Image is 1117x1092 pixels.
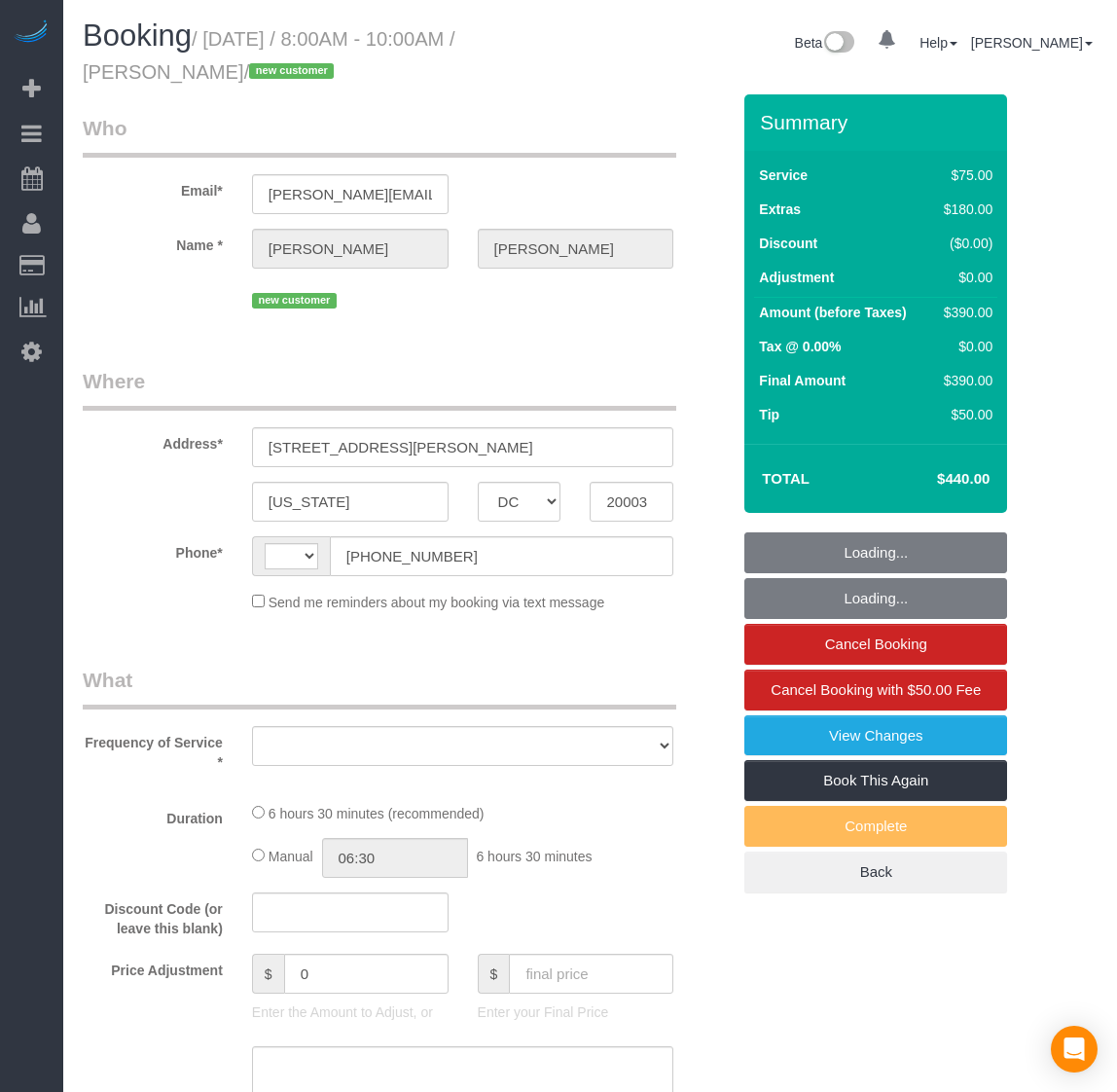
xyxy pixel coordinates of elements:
h3: Summary [760,111,997,133]
a: Help [919,35,957,51]
a: Back [744,852,1007,892]
div: $0.00 [936,337,992,356]
label: Extras [759,200,801,219]
img: Automaid Logo [12,19,51,47]
span: new customer [249,63,334,79]
div: $0.00 [936,268,992,287]
input: final price [509,954,673,994]
span: 6 hours 30 minutes (recommended) [269,806,485,821]
a: Cancel Booking with $50.00 Fee [744,670,1007,710]
label: Tax @ 0.00% [759,337,841,356]
label: Duration [68,802,237,828]
a: View Changes [744,715,1007,756]
div: $75.00 [936,165,992,185]
label: Tip [759,405,779,424]
span: Send me reminders about my booking via text message [269,595,605,610]
label: Final Amount [759,371,846,390]
a: Book This Again [744,760,1007,801]
p: Enter your Final Price [478,1002,674,1022]
div: ($0.00) [936,234,992,253]
strong: Total [762,470,810,487]
input: First Name* [252,229,449,269]
div: $390.00 [936,371,992,390]
a: [PERSON_NAME] [971,35,1093,51]
input: City* [252,482,449,522]
label: Frequency of Service * [68,726,237,772]
legend: What [83,666,676,710]
div: $390.00 [936,303,992,322]
div: Open Intercom Messenger [1051,1026,1098,1073]
span: 6 hours 30 minutes [476,849,592,864]
label: Discount Code (or leave this blank) [68,892,237,938]
a: Beta [795,35,855,51]
input: Last Name* [478,229,674,269]
label: Price Adjustment [68,954,237,980]
span: $ [478,954,510,994]
input: Zip Code* [590,482,673,522]
div: $50.00 [936,405,992,424]
span: $ [252,954,284,994]
p: Enter the Amount to Adjust, or [252,1002,449,1022]
legend: Who [83,114,676,158]
small: / [DATE] / 8:00AM - 10:00AM / [PERSON_NAME] [83,28,455,83]
label: Adjustment [759,268,834,287]
span: new customer [252,293,337,309]
label: Name * [68,229,237,255]
input: Email* [252,174,449,214]
label: Phone* [68,536,237,563]
label: Service [759,165,808,185]
label: Amount (before Taxes) [759,303,906,322]
legend: Where [83,367,676,411]
h4: $440.00 [879,471,990,488]
span: Manual [269,849,313,864]
span: Cancel Booking with $50.00 Fee [771,681,981,698]
label: Discount [759,234,817,253]
span: / [244,61,341,83]
label: Email* [68,174,237,200]
span: Booking [83,18,192,53]
input: Phone* [330,536,674,576]
div: $180.00 [936,200,992,219]
label: Address* [68,427,237,454]
a: Cancel Booking [744,624,1007,665]
img: New interface [822,31,854,56]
